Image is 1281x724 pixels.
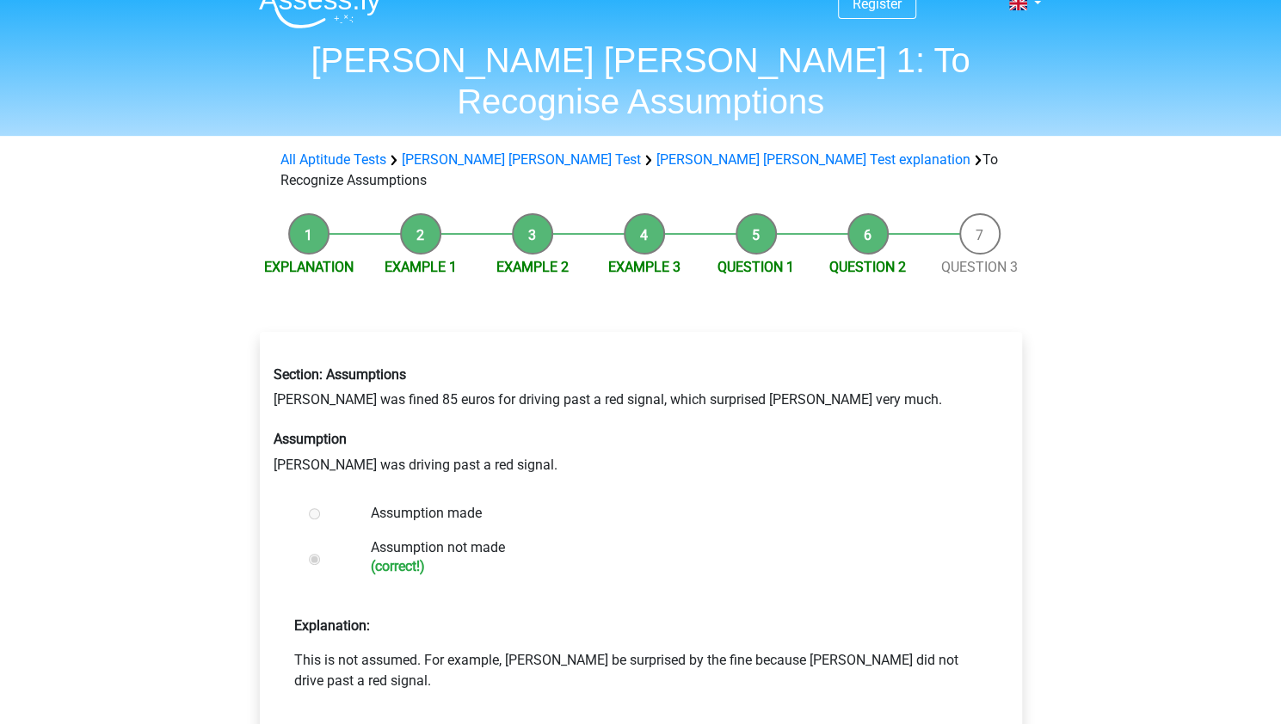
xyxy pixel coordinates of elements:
[385,259,457,275] a: Example 1
[294,650,988,691] p: This is not assumed. For example, [PERSON_NAME] be surprised by the fine because [PERSON_NAME] di...
[371,503,966,524] label: Assumption made
[294,617,370,634] strong: Explanation:
[274,431,1008,447] h6: Assumption
[402,151,641,168] a: [PERSON_NAME] [PERSON_NAME] Test
[656,151,970,168] a: [PERSON_NAME] [PERSON_NAME] Test explanation
[264,259,354,275] a: Explanation
[371,558,966,574] h6: (correct!)
[941,259,1018,275] a: Question 3
[274,150,1008,191] div: To Recognize Assumptions
[245,40,1037,122] h1: [PERSON_NAME] [PERSON_NAME] 1: To Recognise Assumptions
[274,366,1008,383] h6: Section: Assumptions
[280,151,386,168] a: All Aptitude Tests
[371,537,966,574] label: Assumption not made
[717,259,794,275] a: Question 1
[261,353,1021,488] div: [PERSON_NAME] was fined 85 euros for driving past a red signal, which surprised [PERSON_NAME] ver...
[829,259,906,275] a: Question 2
[496,259,569,275] a: Example 2
[608,259,681,275] a: Example 3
